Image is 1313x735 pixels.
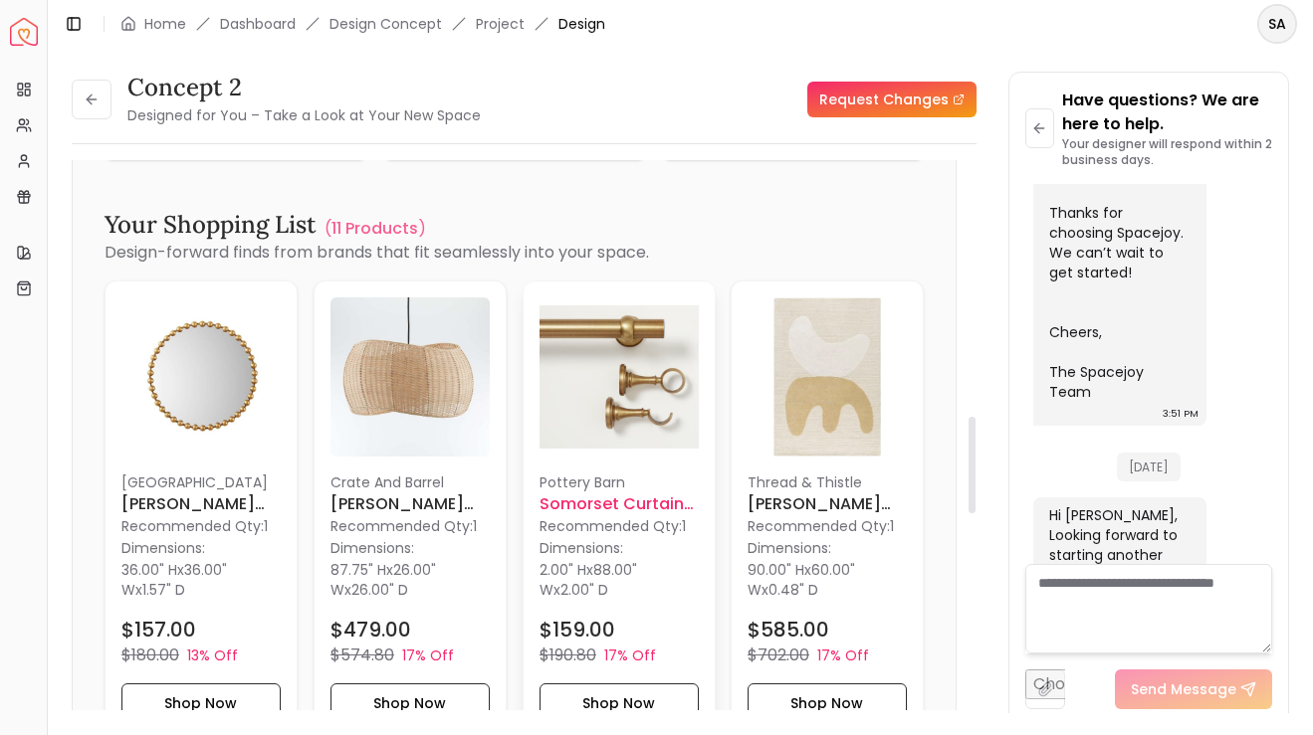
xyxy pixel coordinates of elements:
[748,297,907,457] img: Jason Wu Jasmine Silk Handmade Rug 5' x 7'6" image
[127,105,481,125] small: Designed for You – Take a Look at Your New Space
[402,645,454,665] p: 17% Off
[748,560,855,600] span: 60.00" W
[540,560,699,600] p: x x
[540,683,699,723] button: Shop Now
[121,560,227,600] span: 36.00" W
[105,209,317,241] h3: Your Shopping List
[540,560,586,580] span: 2.00" H
[105,241,924,265] p: Design-forward finds from brands that fit seamlessly into your space.
[330,536,414,560] p: Dimensions:
[1062,89,1272,136] p: Have questions? We are here to help.
[142,580,185,600] span: 1.57" D
[540,516,699,536] p: Recommended Qty: 1
[1117,453,1181,481] span: [DATE]
[121,560,281,600] p: x x
[329,14,442,34] li: Design Concept
[121,616,196,643] h4: $157.00
[121,297,281,457] img: Marlowe Modern and Contemporary Accent Mirror image
[330,560,490,600] p: x x
[325,217,426,241] a: (11 Products )
[748,643,809,667] p: $702.00
[540,643,596,667] p: $190.80
[1259,6,1295,42] span: SA
[121,536,205,560] p: Dimensions:
[540,536,623,560] p: Dimensions:
[748,616,829,643] h4: $585.00
[330,683,490,723] button: Shop Now
[540,560,637,600] span: 88.00" W
[748,560,804,580] span: 90.00" H
[121,492,281,516] h6: [PERSON_NAME] Modern and Contemporary Accent Mirror
[330,472,490,492] p: Crate And Barrel
[121,683,281,723] button: Shop Now
[540,492,699,516] h6: Somorset Curtain Rod 88"
[10,18,38,46] img: Spacejoy Logo
[121,516,281,536] p: Recommended Qty: 1
[330,560,436,600] span: 26.00" W
[330,492,490,516] h6: [PERSON_NAME] Pendant Light
[351,580,408,600] span: 26.00" D
[748,536,831,560] p: Dimensions:
[121,560,177,580] span: 36.00" H
[220,14,296,34] a: Dashboard
[1062,136,1272,168] p: Your designer will respond within 2 business days.
[748,472,907,492] p: Thread & Thistle
[748,516,907,536] p: Recommended Qty: 1
[144,14,186,34] a: Home
[540,472,699,492] p: Pottery Barn
[1163,404,1199,424] div: 3:51 PM
[817,645,869,665] p: 17% Off
[330,297,490,457] img: Althea Wicker Pendant Light image
[331,217,418,241] p: 11 Products
[558,14,605,34] span: Design
[187,645,238,665] p: 13% Off
[540,616,615,643] h4: $159.00
[120,14,605,34] nav: breadcrumb
[560,580,608,600] span: 2.00" D
[807,82,977,117] a: Request Changes
[748,683,907,723] button: Shop Now
[127,72,481,103] h3: concept 2
[1257,4,1297,44] button: SA
[540,297,699,457] img: Somorset Curtain Rod 88" image
[330,643,394,667] p: $574.80
[604,645,656,665] p: 17% Off
[748,492,907,516] h6: [PERSON_NAME] [PERSON_NAME] Handmade Rug 5' x 7'6"
[330,516,490,536] p: Recommended Qty: 1
[121,472,281,492] p: [GEOGRAPHIC_DATA]
[476,14,525,34] a: Project
[748,560,907,600] p: x x
[121,643,179,667] p: $180.00
[10,18,38,46] a: Spacejoy
[330,560,386,580] span: 87.75" H
[330,616,411,643] h4: $479.00
[768,580,818,600] span: 0.48" D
